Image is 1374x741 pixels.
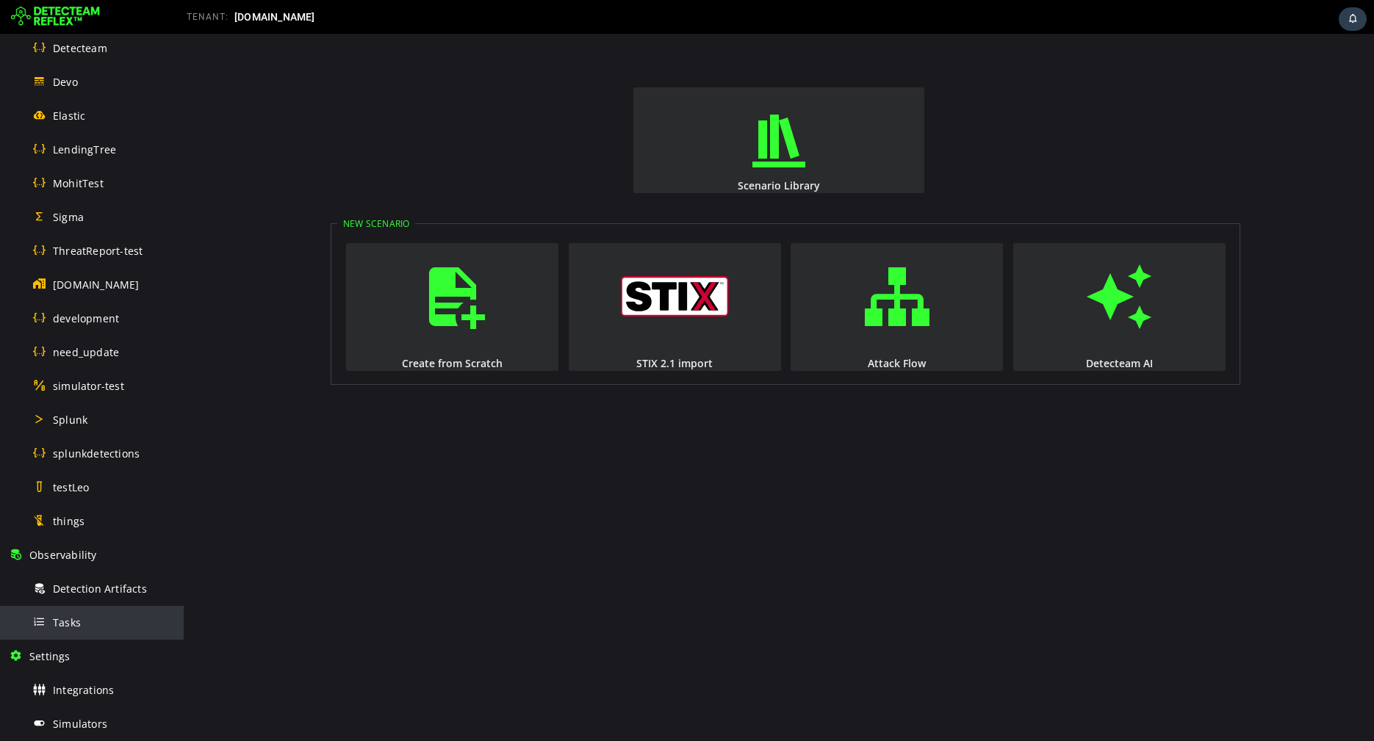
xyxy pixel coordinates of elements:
span: simulator-test [53,379,124,393]
legend: New Scenario [154,184,231,196]
div: Scenario Library [448,145,742,159]
span: things [53,514,84,528]
div: Create from Scratch [161,322,376,336]
span: [DOMAIN_NAME] [234,11,315,23]
span: Elastic [53,109,85,123]
button: Scenario Library [450,54,741,159]
button: STIX 2.1 import [385,209,597,337]
div: STIX 2.1 import [384,322,599,336]
span: need_update [53,345,119,359]
span: Devo [53,75,78,89]
span: development [53,311,119,325]
span: Detection Artifacts [53,582,147,596]
span: TENANT: [187,12,229,22]
span: MohitTest [53,176,104,190]
img: Detecteam logo [11,5,100,29]
span: Sigma [53,210,84,224]
div: Detecteam AI [828,322,1043,336]
span: Detecteam [53,41,107,55]
span: Tasks [53,615,81,629]
span: splunkdetections [53,447,140,460]
button: Attack Flow [607,209,819,337]
span: testLeo [53,480,89,494]
span: Integrations [53,683,114,697]
span: Settings [29,649,71,663]
span: Simulators [53,717,107,731]
div: Attack Flow [605,322,821,336]
span: Splunk [53,413,87,427]
span: [DOMAIN_NAME] [53,278,140,292]
div: Task Notifications [1339,7,1367,31]
span: ThreatReport-test [53,244,143,258]
button: Detecteam AI [830,209,1042,337]
span: LendingTree [53,142,116,156]
img: logo_stix.svg [437,242,545,283]
span: Observability [29,548,97,562]
button: Create from Scratch [162,209,375,337]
